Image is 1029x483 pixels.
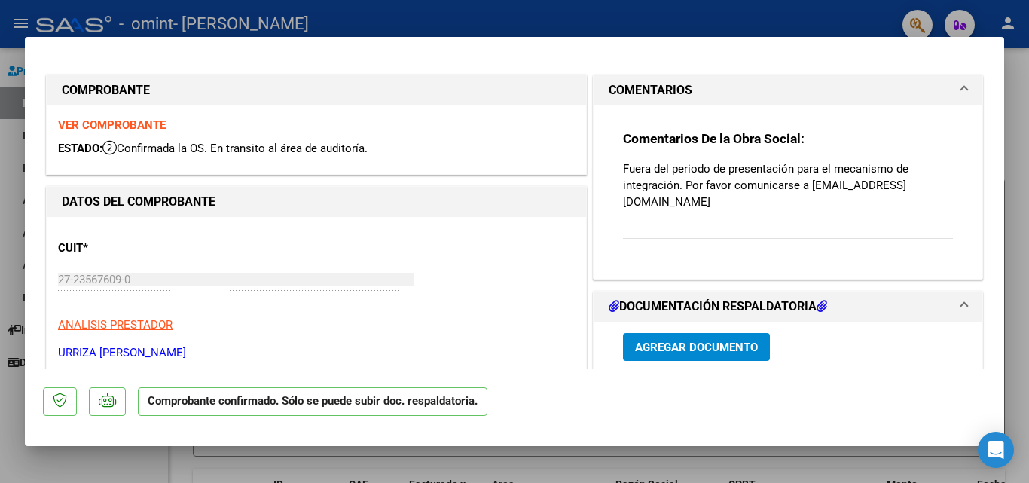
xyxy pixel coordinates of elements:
[58,142,102,155] span: ESTADO:
[978,432,1014,468] div: Open Intercom Messenger
[594,292,982,322] mat-expansion-panel-header: DOCUMENTACIÓN RESPALDATORIA
[62,194,215,209] strong: DATOS DEL COMPROBANTE
[62,83,150,97] strong: COMPROBANTE
[58,240,213,257] p: CUIT
[594,75,982,105] mat-expansion-panel-header: COMENTARIOS
[623,333,770,361] button: Agregar Documento
[58,318,173,332] span: ANALISIS PRESTADOR
[58,344,575,362] p: URRIZA [PERSON_NAME]
[102,142,368,155] span: Confirmada la OS. En transito al área de auditoría.
[635,341,758,354] span: Agregar Documento
[623,160,953,210] p: Fuera del periodo de presentación para el mecanismo de integración. Por favor comunicarse a [EMAI...
[609,298,827,316] h1: DOCUMENTACIÓN RESPALDATORIA
[58,118,166,132] a: VER COMPROBANTE
[594,105,982,278] div: COMENTARIOS
[623,131,805,146] strong: Comentarios De la Obra Social:
[138,387,487,417] p: Comprobante confirmado. Sólo se puede subir doc. respaldatoria.
[609,81,692,99] h1: COMENTARIOS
